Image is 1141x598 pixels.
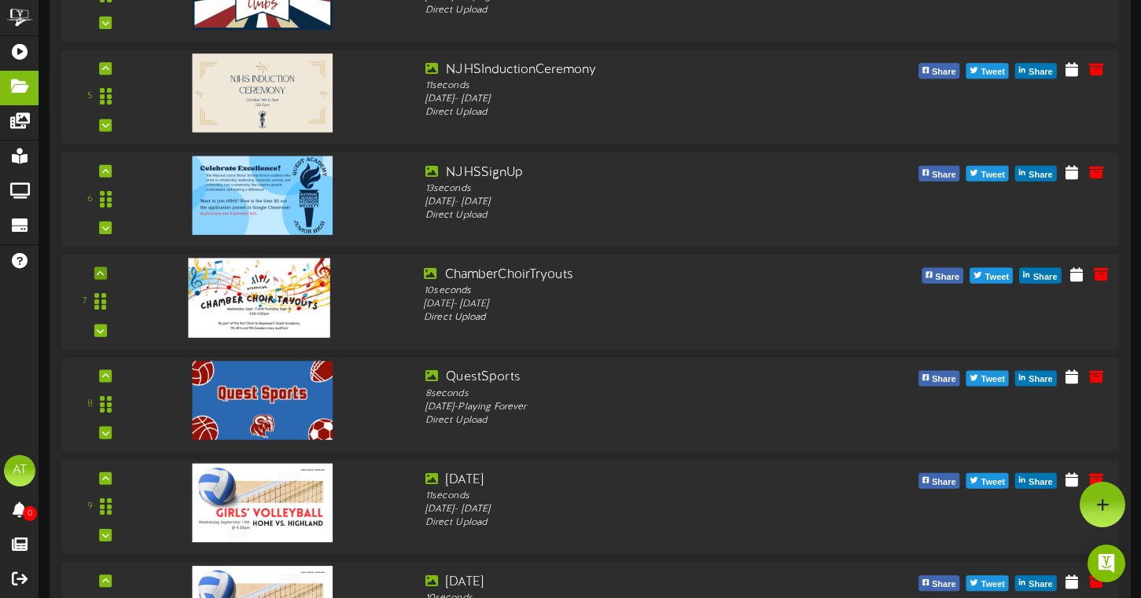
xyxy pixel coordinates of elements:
div: 9 [87,500,93,513]
div: AT [4,455,35,486]
div: 11 seconds [425,79,842,93]
div: 8 [87,398,93,411]
span: Share [932,269,962,286]
span: Tweet [978,167,1008,184]
span: Share [1030,269,1061,286]
button: Share [1015,63,1057,79]
img: 964376fa-a3dc-4421-9a22-79643ac9c5f1.png [192,53,332,132]
span: Share [929,372,959,389]
div: QuestSports [425,369,842,387]
div: Direct Upload [425,4,842,17]
div: 11 seconds [425,490,842,503]
span: Share [1025,576,1056,593]
button: Tweet [966,63,1009,79]
button: Tweet [966,575,1009,591]
div: [DATE] [425,574,842,592]
div: [DATE] - [DATE] [425,503,842,516]
div: ChamberChoirTryouts [424,266,845,284]
span: Share [1025,372,1056,389]
button: Share [1015,473,1057,489]
div: NJHSSignUp [425,164,842,182]
span: Share [929,167,959,184]
button: Share [1015,371,1057,387]
span: Tweet [978,64,1008,81]
span: Tweet [981,269,1012,286]
div: Direct Upload [425,516,842,530]
div: [DATE] - [DATE] [425,196,842,209]
button: Share [918,166,960,182]
img: 87c04708-143f-4f95-aafd-29081d286061.png [192,361,332,439]
img: ffe16ee3-225a-4730-a5fe-c86d2c9786af.png [192,464,332,542]
button: Share [918,473,960,489]
span: Share [929,474,959,491]
span: Share [1025,64,1056,81]
div: 10 seconds [424,284,845,298]
img: ede3d5e1-5836-4ce2-af1a-18417d6a9e42.png [192,156,332,235]
span: Tweet [978,576,1008,593]
div: Open Intercom Messenger [1088,545,1125,582]
button: Tweet [970,268,1013,284]
span: Share [1025,474,1056,491]
div: Direct Upload [424,311,845,325]
div: 13 seconds [425,182,842,196]
span: Share [929,576,959,593]
div: [DATE] - Playing Forever [425,400,842,413]
div: Direct Upload [425,209,842,222]
button: Share [918,575,960,591]
div: Direct Upload [425,414,842,427]
div: [DATE] [425,471,842,490]
div: 6 [87,193,93,206]
span: 0 [23,506,37,521]
button: Share [1015,166,1057,182]
button: Share [1015,575,1057,591]
img: a3e02af1-236c-4501-bb37-8bb4b42be81a.png [188,258,329,337]
div: Direct Upload [425,106,842,119]
button: Share [918,371,960,387]
div: [DATE] - [DATE] [425,93,842,106]
button: Tweet [966,371,1009,387]
div: 8 seconds [425,387,842,400]
button: Tweet [966,473,1009,489]
span: Tweet [978,372,1008,389]
button: Share [922,268,963,284]
div: NJHSInductionCeremony [425,61,842,79]
span: Tweet [978,474,1008,491]
button: Share [918,63,960,79]
div: [DATE] - [DATE] [424,298,845,311]
button: Share [1019,268,1061,284]
span: Share [1025,167,1056,184]
button: Tweet [966,166,1009,182]
span: Share [929,64,959,81]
